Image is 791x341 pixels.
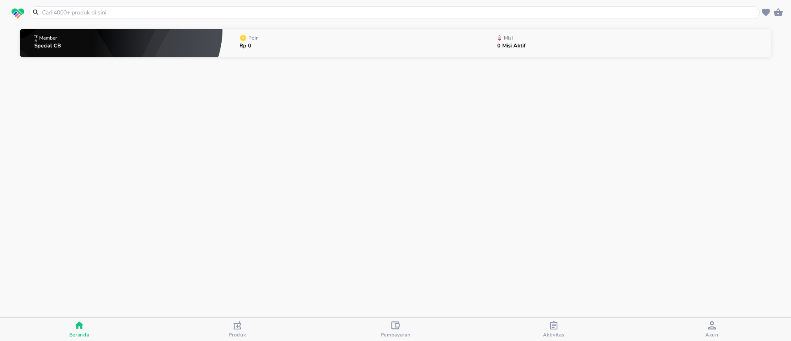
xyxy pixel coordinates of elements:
[222,27,478,59] button: PoinRp 0
[633,318,791,341] button: Akun
[475,318,633,341] button: Aktivitas
[248,35,259,40] p: Poin
[381,332,411,338] span: Pembayaran
[69,332,89,338] span: Beranda
[34,43,61,49] p: Special CB
[158,318,316,341] button: Produk
[504,35,513,40] p: Misi
[39,35,57,40] p: Member
[20,27,222,59] button: MemberSpecial CB
[543,332,565,338] span: Aktivitas
[12,8,24,19] img: logo_swiperx_s.bd005f3b.svg
[41,8,758,17] input: Cari 4000+ produk di sini
[478,27,771,59] button: Misi0 Misi Aktif
[705,332,718,338] span: Akun
[229,332,246,338] span: Produk
[316,318,475,341] button: Pembayaran
[497,43,526,49] p: 0 Misi Aktif
[239,43,260,49] p: Rp 0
